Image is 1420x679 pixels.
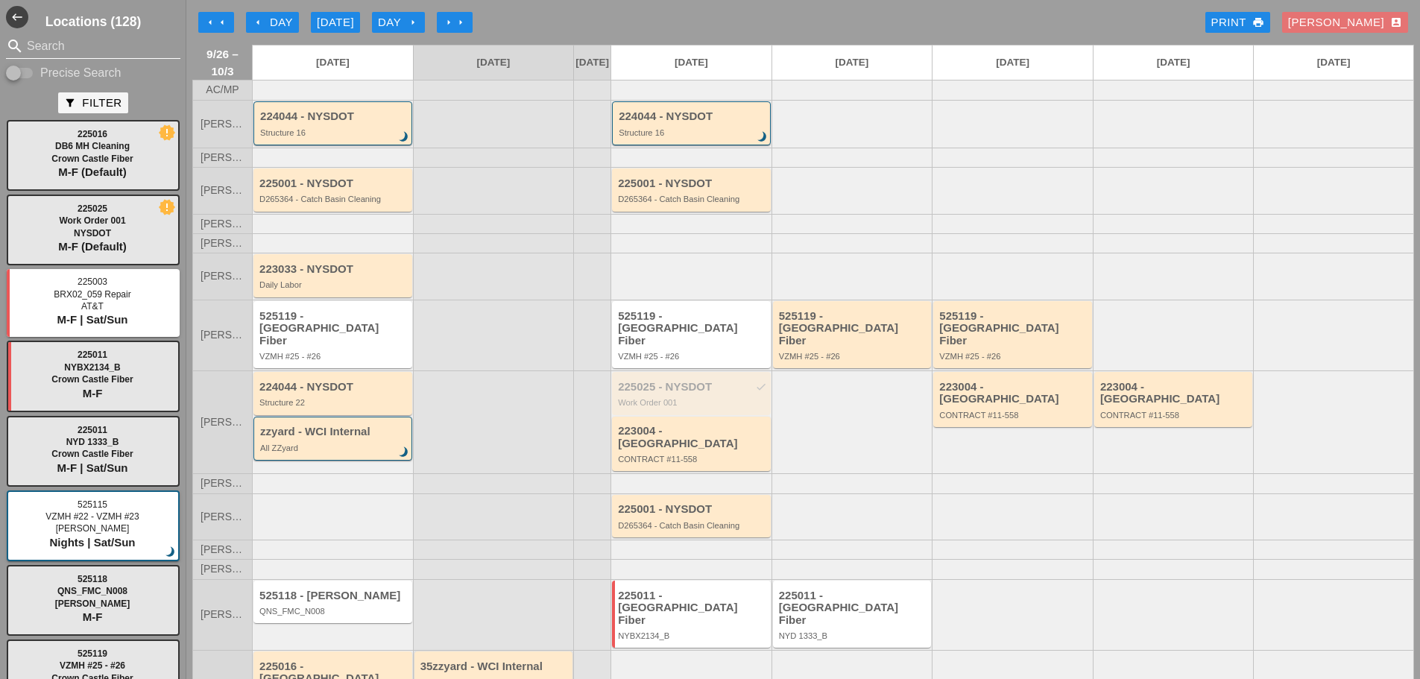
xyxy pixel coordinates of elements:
span: [PERSON_NAME] [201,218,244,230]
a: [DATE] [1254,45,1413,80]
div: VZMH #25 - #26 [618,352,767,361]
i: arrow_left [204,16,216,28]
span: 525118 [78,574,107,584]
div: Print [1211,14,1264,31]
span: 9/26 – 10/3 [201,45,244,80]
span: 525119 [78,648,107,659]
span: M-F | Sat/Sun [57,461,127,474]
div: Filter [64,95,122,112]
span: [PERSON_NAME] [201,152,244,163]
div: 223004 - [GEOGRAPHIC_DATA] [939,381,1088,405]
button: Filter [58,92,127,113]
span: M-F [83,387,103,399]
span: Crown Castle Fiber [51,374,133,385]
div: Day [252,14,293,31]
span: NYSDOT [74,228,111,239]
div: 525119 - [GEOGRAPHIC_DATA] Fiber [779,310,928,347]
div: 225011 - [GEOGRAPHIC_DATA] Fiber [779,590,928,627]
div: All ZZyard [260,443,408,452]
a: [DATE] [611,45,771,80]
input: Search [27,34,160,58]
a: [DATE] [414,45,574,80]
i: arrow_right [443,16,455,28]
i: account_box [1390,16,1402,28]
span: 525115 [78,499,107,510]
span: AC/MP [206,84,239,95]
span: [PERSON_NAME] [201,563,244,575]
div: Work Order 001 [618,398,767,407]
button: Move Ahead 1 Week [437,12,473,33]
span: AT&T [81,301,104,312]
i: new_releases [160,200,174,214]
div: Enable Precise search to match search terms exactly. [6,64,180,82]
a: Print [1205,12,1270,33]
div: VZMH #25 - #26 [779,352,928,361]
div: Structure 16 [619,128,766,137]
i: brightness_3 [754,129,771,145]
span: 225016 [78,129,107,139]
span: [PERSON_NAME] [201,185,244,196]
i: arrow_left [252,16,264,28]
button: Shrink Sidebar [6,6,28,28]
a: [DATE] [574,45,610,80]
span: [PERSON_NAME] [56,523,130,534]
div: 225001 - NYSDOT [259,177,408,190]
div: 225025 - NYSDOT [618,381,767,394]
button: [DATE] [311,12,360,33]
div: [PERSON_NAME] [1288,14,1402,31]
i: filter_alt [64,97,76,109]
div: Structure 16 [260,128,408,137]
span: NYBX2134_B [64,362,120,373]
i: new_releases [160,126,174,139]
div: 225001 - NYSDOT [618,503,767,516]
span: 225011 [78,425,107,435]
div: 224044 - NYSDOT [260,110,408,123]
button: Move Back 1 Week [198,12,234,33]
div: D265364 - Catch Basin Cleaning [618,521,767,530]
button: Day [372,12,425,33]
i: search [6,37,24,55]
span: M-F (Default) [58,165,127,178]
div: 225011 - [GEOGRAPHIC_DATA] Fiber [618,590,767,627]
div: Structure 22 [259,398,408,407]
label: Precise Search [40,66,122,80]
a: [DATE] [933,45,1093,80]
i: arrow_right [455,16,467,28]
i: arrow_right [407,16,419,28]
span: Crown Castle Fiber [51,154,133,164]
span: DB6 MH Cleaning [55,141,130,151]
div: D265364 - Catch Basin Cleaning [618,195,767,203]
div: NYD 1333_B [779,631,928,640]
span: [PERSON_NAME] [201,544,244,555]
i: check [755,381,767,393]
div: 525119 - [GEOGRAPHIC_DATA] Fiber [939,310,1088,347]
div: 224044 - NYSDOT [619,110,766,123]
span: [PERSON_NAME] [201,329,244,341]
span: [PERSON_NAME] [201,271,244,282]
div: CONTRACT #11-558 [939,411,1088,420]
span: Nights | Sat/Sun [49,536,135,549]
div: QNS_FMC_N008 [259,607,408,616]
i: brightness_3 [162,544,179,560]
span: 225011 [78,350,107,360]
div: 225001 - NYSDOT [618,177,767,190]
div: 35zzyard - WCI Internal [420,660,569,673]
div: NYBX2134_B [618,631,767,640]
div: 224044 - NYSDOT [259,381,408,394]
span: 225003 [78,277,107,287]
div: D265364 - Catch Basin Cleaning [259,195,408,203]
span: [PERSON_NAME] [201,478,244,489]
div: zzyard - WCI Internal [260,426,408,438]
span: M-F [83,610,103,623]
div: VZMH #25 - #26 [259,352,408,361]
span: QNS_FMC_N008 [57,586,127,596]
span: M-F (Default) [58,240,127,253]
div: Daily Labor [259,280,408,289]
span: Crown Castle Fiber [51,449,133,459]
span: [PERSON_NAME] [201,417,244,428]
span: NYD 1333_B [66,437,119,447]
a: [DATE] [253,45,413,80]
i: arrow_left [216,16,228,28]
i: brightness_3 [396,444,412,461]
div: Day [378,14,419,31]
